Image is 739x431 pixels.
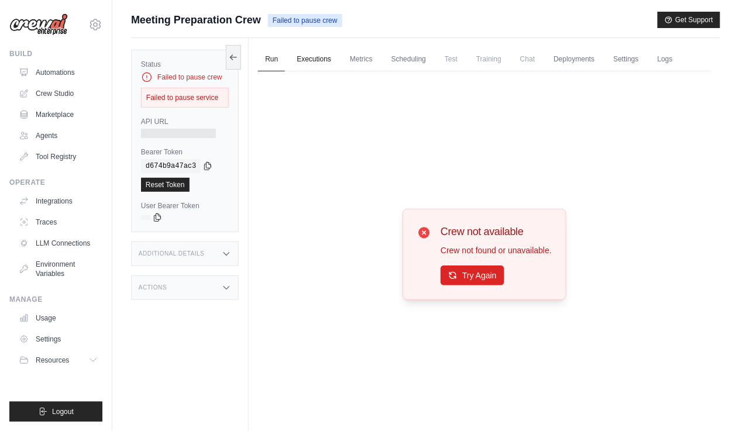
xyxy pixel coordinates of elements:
[290,47,338,72] a: Executions
[52,407,74,416] span: Logout
[14,255,102,283] a: Environment Variables
[141,117,229,126] label: API URL
[36,356,69,365] span: Resources
[139,250,204,257] h3: Additional Details
[258,47,285,72] a: Run
[14,309,102,327] a: Usage
[513,47,542,71] span: Chat is not available until the deployment is complete
[14,213,102,232] a: Traces
[14,192,102,211] a: Integrations
[141,147,229,157] label: Bearer Token
[546,47,601,72] a: Deployments
[441,223,552,240] h3: Crew not available
[9,49,102,58] div: Build
[14,330,102,349] a: Settings
[607,47,646,72] a: Settings
[651,47,680,72] a: Logs
[14,126,102,145] a: Agents
[343,47,380,72] a: Metrics
[658,12,720,28] button: Get Support
[14,234,102,253] a: LLM Connections
[14,84,102,103] a: Crew Studio
[9,402,102,422] button: Logout
[441,244,552,256] p: Crew not found or unavailable.
[141,71,229,83] div: Failed to pause crew
[131,12,261,28] span: Meeting Preparation Crew
[141,60,229,69] label: Status
[469,47,508,71] span: Training is not available until the deployment is complete
[141,159,201,173] code: d674b9a47ac3
[268,14,342,27] span: Failed to pause crew
[680,375,739,431] iframe: Chat Widget
[441,266,504,285] button: Try Again
[438,47,465,71] span: Test
[14,351,102,370] button: Resources
[9,178,102,187] div: Operate
[141,88,229,108] div: Failed to pause service
[9,295,102,304] div: Manage
[141,178,190,192] a: Reset Token
[9,13,68,36] img: Logo
[14,63,102,82] a: Automations
[384,47,433,72] a: Scheduling
[14,105,102,124] a: Marketplace
[141,201,229,211] label: User Bearer Token
[14,147,102,166] a: Tool Registry
[139,284,167,291] h3: Actions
